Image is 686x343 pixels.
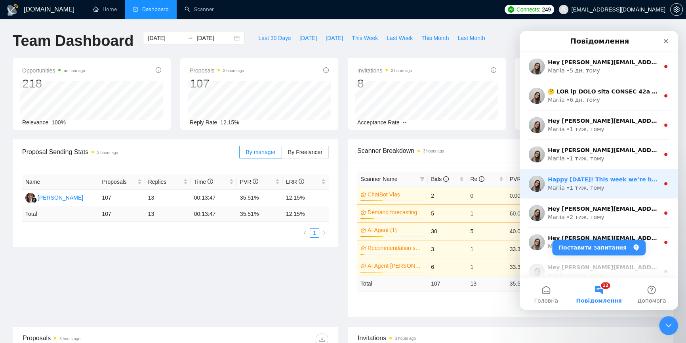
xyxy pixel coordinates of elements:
a: searchScanner [185,6,214,13]
span: info-circle [443,176,449,182]
span: Last Week [387,34,413,42]
span: crown [360,245,366,251]
li: 1 [310,228,319,238]
span: right [322,231,326,235]
td: 12.15% [283,190,329,206]
td: 1 [467,240,506,258]
span: info-circle [299,179,304,184]
span: Dashboard [142,6,169,13]
a: DS[PERSON_NAME] [25,194,83,200]
span: user [561,7,566,12]
span: LRR [286,179,304,185]
span: Time [194,179,213,185]
button: left [300,228,310,238]
th: Name [22,174,99,190]
td: 00:13:47 [191,190,237,206]
td: 1 [467,258,506,276]
div: 8 [357,76,412,91]
td: 13 [145,190,191,206]
a: setting [670,6,683,13]
input: Start date [148,34,184,42]
span: Last Month [457,34,485,42]
td: 35.51 % [507,276,546,291]
img: DS [25,193,35,203]
span: Reply Rate [190,119,217,126]
span: This Week [352,34,378,42]
td: 0 [467,187,506,204]
td: 0.00% [507,187,546,204]
div: 218 [22,76,85,91]
span: [DATE] [299,34,317,42]
time: 3 hours ago [391,69,412,73]
button: Last 30 Days [254,32,295,44]
td: 33.33% [507,258,546,276]
td: Total [22,206,99,222]
li: Next Page [319,228,329,238]
time: 3 hours ago [223,69,244,73]
a: Recommendation system [368,244,423,252]
span: info-circle [208,179,213,184]
span: info-circle [479,176,484,182]
button: Last Week [382,32,417,44]
span: setting [671,6,682,13]
a: Demand forecasting [368,208,423,217]
td: 12.15 % [283,206,329,222]
td: 40.00% [507,222,546,240]
td: 107 [99,190,145,206]
td: 107 [99,206,145,222]
img: logo [6,4,19,16]
a: AI Agent (1) [368,226,423,234]
span: swap-right [187,35,193,41]
span: Proposals [190,66,244,75]
iframe: Intercom live chat [659,316,678,335]
li: Previous Page [300,228,310,238]
button: [DATE] [295,32,321,44]
iframe: Intercom live chat [520,31,678,310]
td: 5 [467,222,506,240]
td: 1 [467,204,506,222]
div: 107 [190,76,244,91]
td: 30 [428,222,467,240]
img: upwork-logo.png [508,6,514,13]
span: info-circle [323,67,329,73]
span: By Freelancer [288,149,322,155]
span: Invitations [358,333,663,343]
time: 3 hours ago [97,151,118,155]
td: 3 [428,240,467,258]
span: Proposal Sending Stats [22,147,239,157]
button: setting [670,3,683,16]
time: 3 hours ago [395,336,416,341]
button: [DATE] [321,32,347,44]
th: Proposals [99,174,145,190]
time: 3 hours ago [423,149,444,153]
td: 00:13:47 [191,206,237,222]
button: This Week [347,32,382,44]
td: 107 [428,276,467,291]
span: to [187,35,193,41]
div: [PERSON_NAME] [38,193,83,202]
span: 249 [542,5,551,14]
button: right [319,228,329,238]
a: homeHome [93,6,117,13]
a: ChatBot Vlas [368,190,423,199]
